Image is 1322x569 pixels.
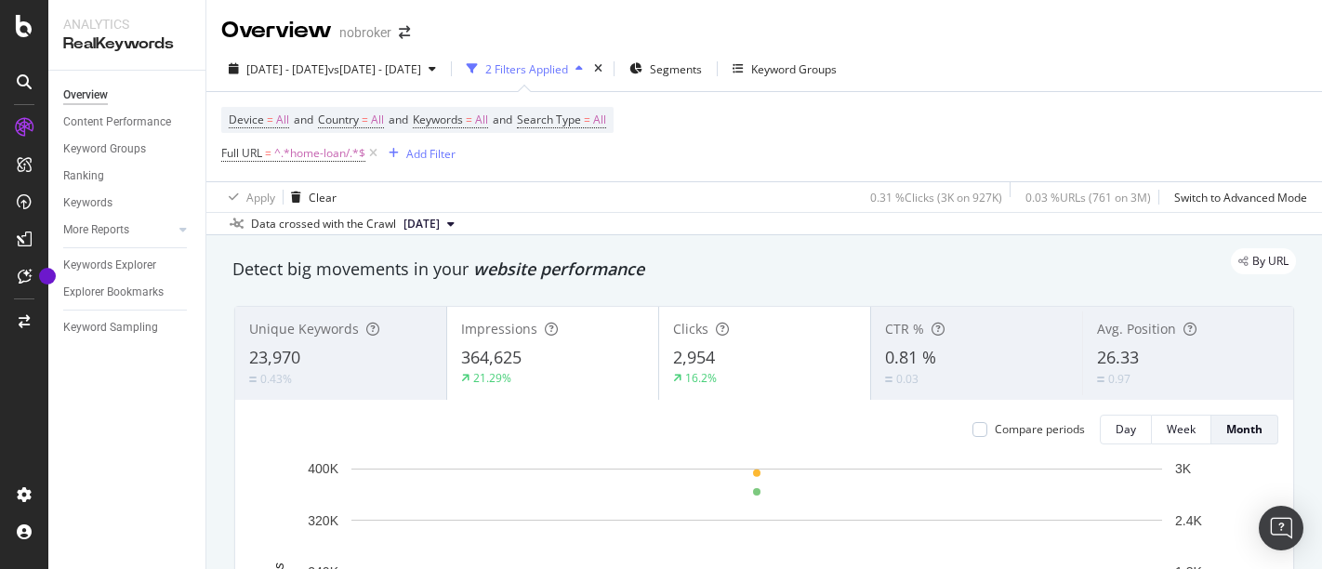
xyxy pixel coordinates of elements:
[39,268,56,284] div: Tooltip anchor
[284,182,337,212] button: Clear
[584,112,590,127] span: =
[1226,421,1263,437] div: Month
[1167,182,1307,212] button: Switch to Advanced Mode
[229,112,264,127] span: Device
[63,33,191,55] div: RealKeywords
[1259,506,1303,550] div: Open Intercom Messenger
[485,61,568,77] div: 2 Filters Applied
[593,107,606,133] span: All
[1211,415,1278,444] button: Month
[246,61,328,77] span: [DATE] - [DATE]
[63,139,192,159] a: Keyword Groups
[1025,190,1151,205] div: 0.03 % URLs ( 761 on 3M )
[459,54,590,84] button: 2 Filters Applied
[63,193,112,213] div: Keywords
[1097,320,1176,337] span: Avg. Position
[221,54,443,84] button: [DATE] - [DATE]vs[DATE] - [DATE]
[473,370,511,386] div: 21.29%
[1252,256,1289,267] span: By URL
[1174,190,1307,205] div: Switch to Advanced Mode
[221,15,332,46] div: Overview
[63,112,192,132] a: Content Performance
[63,318,192,337] a: Keyword Sampling
[328,61,421,77] span: vs [DATE] - [DATE]
[63,256,192,275] a: Keywords Explorer
[1097,346,1139,368] span: 26.33
[475,107,488,133] span: All
[1097,377,1104,382] img: Equal
[221,145,262,161] span: Full URL
[995,421,1085,437] div: Compare periods
[276,107,289,133] span: All
[1167,421,1196,437] div: Week
[673,320,708,337] span: Clicks
[265,145,271,161] span: =
[63,283,192,302] a: Explorer Bookmarks
[1100,415,1152,444] button: Day
[461,346,522,368] span: 364,625
[63,166,104,186] div: Ranking
[63,86,108,105] div: Overview
[685,370,717,386] div: 16.2%
[673,346,715,368] span: 2,954
[1175,461,1192,476] text: 3K
[493,112,512,127] span: and
[362,112,368,127] span: =
[1108,371,1130,387] div: 0.97
[63,139,146,159] div: Keyword Groups
[725,54,844,84] button: Keyword Groups
[318,112,359,127] span: Country
[63,283,164,302] div: Explorer Bookmarks
[751,61,837,77] div: Keyword Groups
[63,112,171,132] div: Content Performance
[339,23,391,42] div: nobroker
[63,256,156,275] div: Keywords Explorer
[63,86,192,105] a: Overview
[896,371,919,387] div: 0.03
[309,190,337,205] div: Clear
[517,112,581,127] span: Search Type
[885,346,936,368] span: 0.81 %
[308,513,338,528] text: 320K
[590,60,606,78] div: times
[885,377,892,382] img: Equal
[389,112,408,127] span: and
[371,107,384,133] span: All
[246,190,275,205] div: Apply
[251,216,396,232] div: Data crossed with the Crawl
[381,142,456,165] button: Add Filter
[249,377,257,382] img: Equal
[63,220,174,240] a: More Reports
[399,26,410,39] div: arrow-right-arrow-left
[650,61,702,77] span: Segments
[260,371,292,387] div: 0.43%
[63,15,191,33] div: Analytics
[249,346,300,368] span: 23,970
[1116,421,1136,437] div: Day
[466,112,472,127] span: =
[63,220,129,240] div: More Reports
[403,216,440,232] span: 2025 Aug. 4th
[249,320,359,337] span: Unique Keywords
[63,193,192,213] a: Keywords
[274,140,365,166] span: ^.*home-loan/.*$
[413,112,463,127] span: Keywords
[221,182,275,212] button: Apply
[461,320,537,337] span: Impressions
[1152,415,1211,444] button: Week
[870,190,1002,205] div: 0.31 % Clicks ( 3K on 927K )
[308,461,338,476] text: 400K
[1231,248,1296,274] div: legacy label
[63,166,192,186] a: Ranking
[396,213,462,235] button: [DATE]
[267,112,273,127] span: =
[622,54,709,84] button: Segments
[63,318,158,337] div: Keyword Sampling
[1175,513,1202,528] text: 2.4K
[406,146,456,162] div: Add Filter
[294,112,313,127] span: and
[885,320,924,337] span: CTR %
